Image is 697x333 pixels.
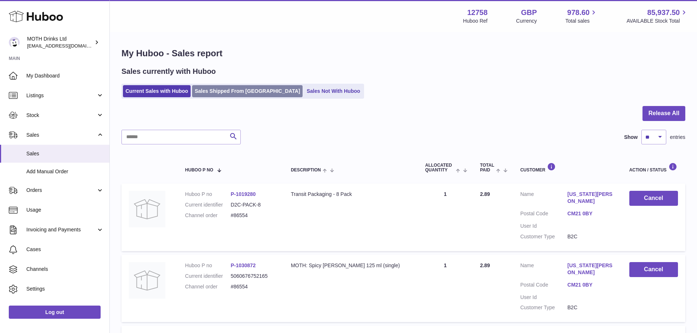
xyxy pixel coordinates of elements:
[185,262,231,269] dt: Huboo P no
[231,201,276,208] dd: D2C-PACK-8
[520,163,615,173] div: Customer
[26,187,96,194] span: Orders
[567,8,589,18] span: 978.60
[418,255,473,322] td: 1
[231,212,276,219] dd: #86554
[629,262,678,277] button: Cancel
[26,285,104,292] span: Settings
[629,191,678,206] button: Cancel
[27,35,93,49] div: MOTH Drinks Ltd
[565,8,598,24] a: 978.60 Total sales
[291,191,411,198] div: Transit Packaging - 8 Pack
[26,246,104,253] span: Cases
[185,283,231,290] dt: Channel order
[520,281,567,290] dt: Postal Code
[26,150,104,157] span: Sales
[26,132,96,139] span: Sales
[231,283,276,290] dd: #86554
[670,134,685,141] span: entries
[27,43,108,49] span: [EMAIL_ADDRESS][DOMAIN_NAME]
[516,18,537,24] div: Currency
[291,262,411,269] div: MOTH: Spicy [PERSON_NAME] 125 ml (single)
[520,233,567,240] dt: Customer Type
[647,8,680,18] span: 85,937.50
[567,281,615,288] a: CM21 0BY
[121,67,216,76] h2: Sales currently with Huboo
[567,262,615,276] a: [US_STATE][PERSON_NAME]
[185,191,231,198] dt: Huboo P no
[231,191,256,197] a: P-1019280
[26,207,104,213] span: Usage
[304,85,363,97] a: Sales Not With Huboo
[231,273,276,280] dd: 5060676752165
[121,48,685,59] h1: My Huboo - Sales report
[291,168,321,173] span: Description
[9,306,101,319] a: Log out
[521,8,537,18] strong: GBP
[129,191,165,227] img: no-photo.jpg
[185,201,231,208] dt: Current identifier
[129,262,165,299] img: no-photo.jpg
[463,18,488,24] div: Huboo Ref
[26,92,96,99] span: Listings
[192,85,303,97] a: Sales Shipped From [GEOGRAPHIC_DATA]
[467,8,488,18] strong: 12758
[185,212,231,219] dt: Channel order
[520,262,567,278] dt: Name
[26,266,104,273] span: Channels
[567,304,615,311] dd: B2C
[185,168,213,173] span: Huboo P no
[480,262,490,268] span: 2.89
[567,210,615,217] a: CM21 0BY
[26,168,104,175] span: Add Manual Order
[26,72,104,79] span: My Dashboard
[480,191,490,197] span: 2.89
[480,163,494,173] span: Total paid
[565,18,598,24] span: Total sales
[418,183,473,251] td: 1
[642,106,685,121] button: Release All
[26,112,96,119] span: Stock
[123,85,191,97] a: Current Sales with Huboo
[520,223,567,230] dt: User Id
[520,191,567,207] dt: Name
[567,233,615,240] dd: B2C
[231,262,256,268] a: P-1030872
[520,304,567,311] dt: Customer Type
[629,163,678,173] div: Action / Status
[624,134,638,141] label: Show
[626,8,688,24] a: 85,937.50 AVAILABLE Stock Total
[626,18,688,24] span: AVAILABLE Stock Total
[520,294,567,301] dt: User Id
[520,210,567,219] dt: Postal Code
[26,226,96,233] span: Invoicing and Payments
[9,37,20,48] img: orders@mothdrinks.com
[425,163,454,173] span: ALLOCATED Quantity
[567,191,615,205] a: [US_STATE][PERSON_NAME]
[185,273,231,280] dt: Current identifier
